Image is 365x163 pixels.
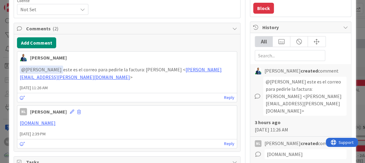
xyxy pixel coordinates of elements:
input: Search... [255,50,325,61]
p: este es el correo para pedirle la factura: [PERSON_NAME] < > [20,66,234,80]
a: Reply [224,94,234,101]
span: [PERSON_NAME] [21,66,62,73]
img: GA [255,68,261,74]
a: [PERSON_NAME][EMAIL_ADDRESS][PERSON_NAME][DOMAIN_NAME] [20,66,222,80]
div: NL [20,108,27,115]
span: [DATE] 2:39 PM [17,131,237,137]
span: Support [13,1,28,8]
span: ( 2 ) [53,25,58,32]
span: History [262,24,340,31]
a: [DOMAIN_NAME] [20,120,56,126]
a: Reply [224,140,234,148]
b: created [301,140,318,146]
span: Comments [26,25,229,32]
button: Block [253,3,274,14]
div: NL [255,140,261,147]
b: 3 hours ago [255,119,281,125]
div: All [255,36,273,47]
span: [PERSON_NAME] comment [264,140,339,147]
div: [DOMAIN_NAME] [264,149,346,159]
div: [DATE] 11:26 AM [255,119,346,133]
button: Add Comment [17,37,56,48]
span: [PERSON_NAME] comment [264,67,339,74]
img: GA [20,54,27,61]
b: created [301,68,318,74]
span: @ [21,66,26,73]
div: @[PERSON_NAME]﻿ este es el correo para pedirle la factura: [PERSON_NAME] <[PERSON_NAME][EMAIL_ADD... [263,77,346,116]
div: [PERSON_NAME] [30,108,67,115]
div: [PERSON_NAME] [30,54,67,61]
span: [DATE] 11:26 AM [17,85,237,91]
span: Not Set [20,5,75,14]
